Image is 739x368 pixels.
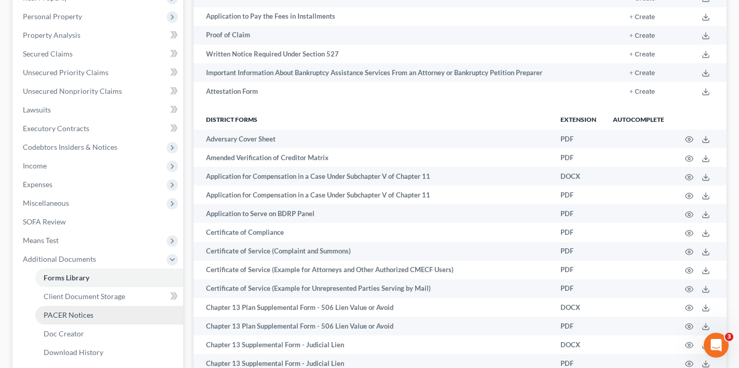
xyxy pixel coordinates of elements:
td: PDF [552,130,605,148]
a: Executory Contracts [15,119,183,138]
span: SOFA Review [23,217,66,226]
button: + Create [629,89,655,95]
td: PDF [552,204,605,223]
span: Download History [44,348,103,357]
span: Property Analysis [23,31,80,39]
span: Income [23,161,47,170]
button: + Create [629,51,655,58]
td: PDF [552,242,605,261]
td: DOCX [552,298,605,317]
td: Certificate of Compliance [194,223,552,242]
td: Certificate of Service (Example for Unrepresented Parties Serving by Mail) [194,279,552,298]
td: Certificate of Service (Example for Attorneys and Other Authorized CMECF Users) [194,261,552,279]
span: Lawsuits [23,105,51,114]
button: + Create [629,14,655,21]
span: Codebtors Insiders & Notices [23,143,117,151]
span: 3 [725,333,733,341]
td: Attestation Form [194,82,569,101]
a: Property Analysis [15,26,183,45]
span: Doc Creator [44,329,84,338]
span: Additional Documents [23,254,96,263]
span: Executory Contracts [23,124,89,133]
td: PDF [552,223,605,242]
span: Unsecured Nonpriority Claims [23,87,122,95]
td: Application to Serve on BDRP Panel [194,204,552,223]
td: PDF [552,148,605,167]
td: Application to Pay the Fees in Installments [194,7,569,26]
td: PDF [552,186,605,204]
span: Secured Claims [23,49,73,58]
td: Chapter 13 Plan Supplemental Form - 506 Lien Value or Avoid [194,298,552,317]
button: + Create [629,33,655,39]
a: Secured Claims [15,45,183,63]
td: Chapter 13 Supplemental Form - Judicial Lien [194,335,552,354]
a: SOFA Review [15,213,183,231]
iframe: Intercom live chat [704,333,729,358]
td: PDF [552,279,605,298]
span: Forms Library [44,273,89,282]
span: Personal Property [23,12,82,21]
span: PACER Notices [44,310,93,319]
td: Proof of Claim [194,26,569,45]
a: Unsecured Priority Claims [15,63,183,82]
td: Written Notice Required Under Section 527 [194,45,569,63]
td: Application for Compensation in a Case Under Subchapter V of Chapter 11 [194,186,552,204]
th: Autocomplete [605,109,673,130]
a: Unsecured Nonpriority Claims [15,82,183,101]
td: Certificate of Service (Complaint and Summons) [194,242,552,261]
a: Client Document Storage [35,287,183,306]
th: Extension [552,109,605,130]
td: Chapter 13 Plan Supplemental Form - 506 Lien Value or Avoid [194,317,552,335]
span: Expenses [23,180,52,189]
button: + Create [629,70,655,77]
td: Amended Verification of Creditor Matrix [194,148,552,167]
a: Forms Library [35,268,183,287]
td: Important Information About Bankruptcy Assistance Services From an Attorney or Bankruptcy Petitio... [194,63,569,82]
td: Application for Compensation in a Case Under Subchapter V of Chapter 11 [194,167,552,186]
td: DOCX [552,335,605,354]
a: PACER Notices [35,306,183,324]
td: PDF [552,317,605,335]
td: PDF [552,261,605,279]
span: Unsecured Priority Claims [23,68,108,77]
a: Doc Creator [35,324,183,343]
a: Download History [35,343,183,362]
td: DOCX [552,167,605,186]
span: Means Test [23,236,59,245]
td: Adversary Cover Sheet [194,130,552,148]
span: Client Document Storage [44,292,125,301]
a: Lawsuits [15,101,183,119]
span: Miscellaneous [23,199,69,207]
th: District forms [194,109,552,130]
